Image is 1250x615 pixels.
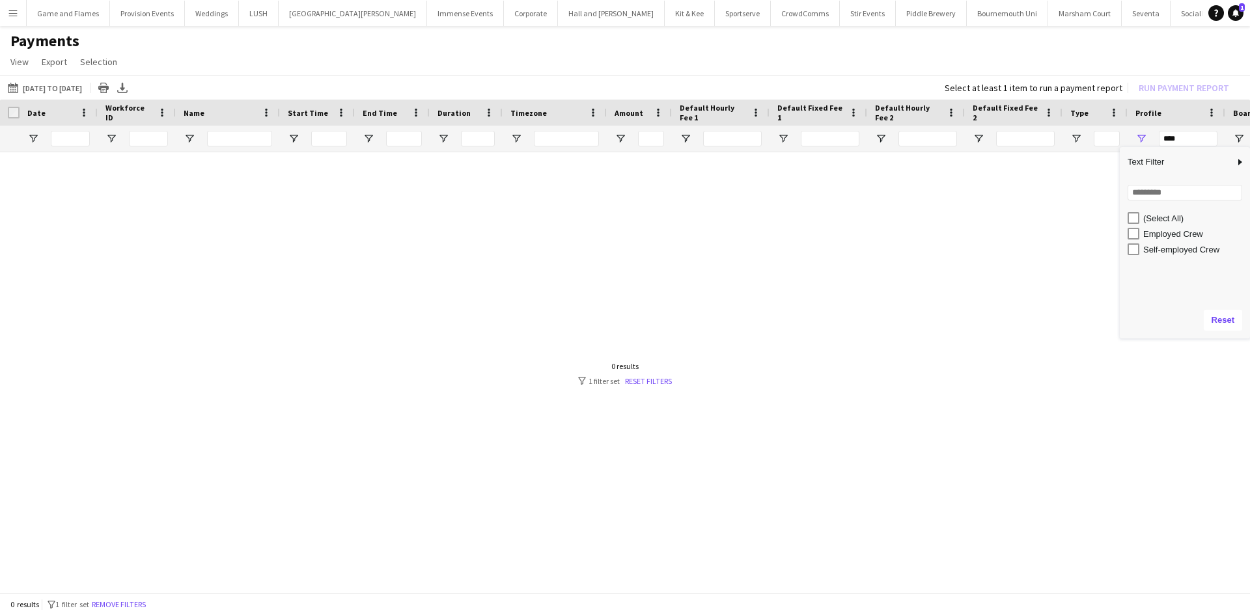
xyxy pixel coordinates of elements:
span: Default Fixed Fee 1 [777,103,844,122]
span: Duration [437,108,471,118]
button: Open Filter Menu [105,133,117,144]
button: Open Filter Menu [510,133,522,144]
button: Open Filter Menu [27,133,39,144]
span: Default Fixed Fee 2 [973,103,1039,122]
button: Piddle Brewery [896,1,967,26]
a: Reset filters [625,376,672,386]
span: Workforce ID [105,103,152,122]
button: Stir Events [840,1,896,26]
button: Kit & Kee [665,1,715,26]
input: End Time Filter Input [386,131,422,146]
button: Open Filter Menu [437,133,449,144]
button: Remove filters [89,597,148,612]
button: Open Filter Menu [184,133,195,144]
button: Weddings [185,1,239,26]
span: Type [1070,108,1089,118]
input: Default Fixed Fee 2 Filter Input [996,131,1055,146]
button: Open Filter Menu [1233,133,1245,144]
span: Profile [1135,108,1161,118]
a: Selection [75,53,122,70]
button: Open Filter Menu [875,133,887,144]
span: Timezone [510,108,547,118]
button: Corporate [504,1,558,26]
button: Marsham Court [1048,1,1122,26]
button: Open Filter Menu [288,133,299,144]
input: Type Filter Input [1094,131,1120,146]
span: Selection [80,56,117,68]
button: Open Filter Menu [1135,133,1147,144]
input: Default Hourly Fee 2 Filter Input [898,131,957,146]
input: Name Filter Input [207,131,272,146]
span: 1 filter set [55,599,89,609]
input: Date Filter Input [51,131,90,146]
a: 1 [1228,5,1243,21]
span: Start Time [288,108,328,118]
a: Export [36,53,72,70]
button: Bournemouth Uni [967,1,1048,26]
button: Hall and [PERSON_NAME] [558,1,665,26]
button: Open Filter Menu [363,133,374,144]
div: 0 results [578,361,672,371]
button: CrowdComms [771,1,840,26]
button: Immense Events [427,1,504,26]
button: Seventa [1122,1,1171,26]
span: Text Filter [1120,151,1234,173]
div: Select at least 1 item to run a payment report [945,82,1122,94]
input: Start Time Filter Input [311,131,347,146]
span: Export [42,56,67,68]
input: Search filter values [1128,185,1242,200]
input: Timezone Filter Input [534,131,599,146]
button: Open Filter Menu [973,133,984,144]
div: 1 filter set [578,376,672,386]
span: 1 [1239,3,1245,12]
app-action-btn: Export XLSX [115,80,130,96]
button: Social Events [1171,1,1236,26]
input: Workforce ID Filter Input [129,131,168,146]
span: Date [27,108,46,118]
span: End Time [363,108,397,118]
div: Column Filter [1120,147,1250,338]
a: View [5,53,34,70]
button: Game and Flames [27,1,110,26]
span: Default Hourly Fee 1 [680,103,746,122]
div: Employed Crew [1143,229,1246,239]
span: Default Hourly Fee 2 [875,103,941,122]
span: Name [184,108,204,118]
button: LUSH [239,1,279,26]
button: Sportserve [715,1,771,26]
div: Filter List [1120,210,1250,257]
div: Self-employed Crew [1143,245,1246,254]
button: [DATE] to [DATE] [5,80,85,96]
button: Provision Events [110,1,185,26]
app-action-btn: Print [96,80,111,96]
span: View [10,56,29,68]
span: Amount [615,108,643,118]
button: [GEOGRAPHIC_DATA][PERSON_NAME] [279,1,427,26]
input: Default Fixed Fee 1 Filter Input [801,131,859,146]
button: Reset [1204,310,1242,331]
input: Default Hourly Fee 1 Filter Input [703,131,762,146]
div: (Select All) [1143,213,1246,223]
input: Amount Filter Input [638,131,664,146]
button: Open Filter Menu [1070,133,1082,144]
button: Open Filter Menu [615,133,626,144]
button: Open Filter Menu [680,133,691,144]
button: Open Filter Menu [777,133,789,144]
input: Column with Header Selection [8,107,20,118]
